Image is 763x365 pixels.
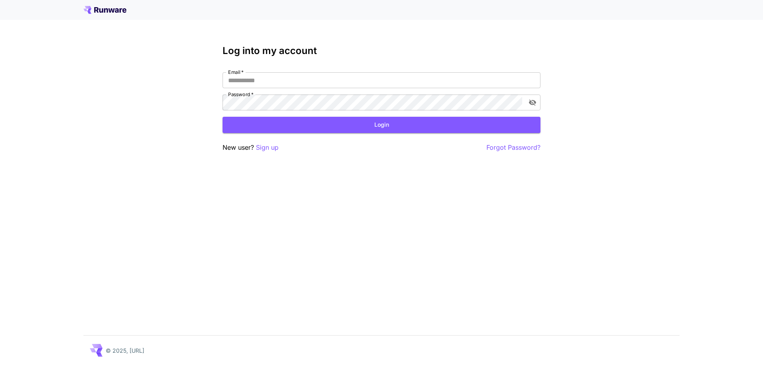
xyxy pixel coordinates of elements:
[228,91,254,98] label: Password
[223,45,540,56] h3: Log into my account
[256,143,279,153] button: Sign up
[486,143,540,153] button: Forgot Password?
[223,143,279,153] p: New user?
[525,95,540,110] button: toggle password visibility
[106,346,144,355] p: © 2025, [URL]
[223,117,540,133] button: Login
[228,69,244,75] label: Email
